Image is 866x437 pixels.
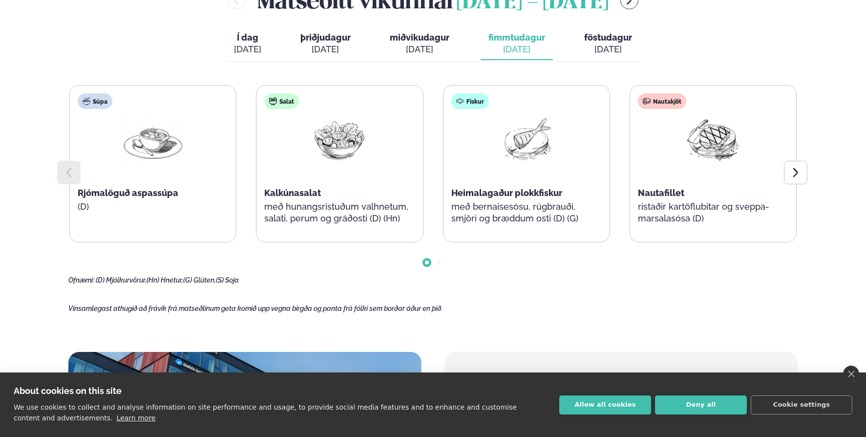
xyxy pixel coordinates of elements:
[390,32,449,43] span: miðvikudagur
[234,44,261,55] div: [DATE]
[183,276,216,284] span: (G) Glúten,
[390,44,449,55] div: [DATE]
[382,28,457,60] button: miðvikudagur [DATE]
[559,395,651,415] button: Allow all cookies
[451,93,489,109] div: Fiskur
[638,188,684,198] span: Nautafillet
[638,201,788,224] p: ristaðir kartöflubitar og sveppa- marsalasósa (D)
[269,97,277,105] img: salad.svg
[751,395,852,415] button: Cookie settings
[234,32,261,44] span: Í dag
[78,188,178,198] span: Rjómalöguð aspassúpa
[226,28,269,60] button: Í dag [DATE]
[117,414,156,422] a: Learn more
[638,93,686,109] div: Nautakjöt
[843,366,859,382] a: close
[584,44,632,55] div: [DATE]
[78,201,228,213] p: (D)
[425,261,429,264] span: Go to slide 1
[83,97,90,105] img: soup.svg
[576,28,640,60] button: föstudagur [DATE]
[216,276,239,284] span: (S) Soja
[68,305,443,312] span: Vinsamlegast athugið að frávik frá matseðlinum geta komið upp vegna birgða og panta frá fólki sem...
[96,276,147,284] span: (D) Mjólkurvörur,
[300,32,351,43] span: þriðjudagur
[437,261,441,264] span: Go to slide 2
[488,44,545,55] div: [DATE]
[264,188,321,198] span: Kalkúnasalat
[68,276,94,284] span: Ofnæmi:
[682,117,744,162] img: Beef-Meat.png
[495,117,558,162] img: Fish.png
[293,28,359,60] button: þriðjudagur [DATE]
[308,117,371,162] img: Salad.png
[14,386,122,396] strong: About cookies on this site
[78,93,112,109] div: Súpa
[643,97,651,105] img: beef.svg
[488,32,545,43] span: fimmtudagur
[456,97,464,105] img: fish.svg
[264,201,415,224] p: með hunangsristuðum valhnetum, salati, perum og gráðosti (D) (Hn)
[451,188,562,198] span: Heimalagaður plokkfiskur
[451,201,602,224] p: með bernaisesósu, rúgbrauði, smjöri og bræddum osti (D) (G)
[300,44,351,55] div: [DATE]
[122,117,184,162] img: Soup.png
[481,28,553,60] button: fimmtudagur [DATE]
[264,93,299,109] div: Salat
[14,403,517,422] p: We use cookies to collect and analyse information on site performance and usage, to provide socia...
[147,276,183,284] span: (Hn) Hnetur,
[655,395,747,415] button: Deny all
[584,32,632,43] span: föstudagur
